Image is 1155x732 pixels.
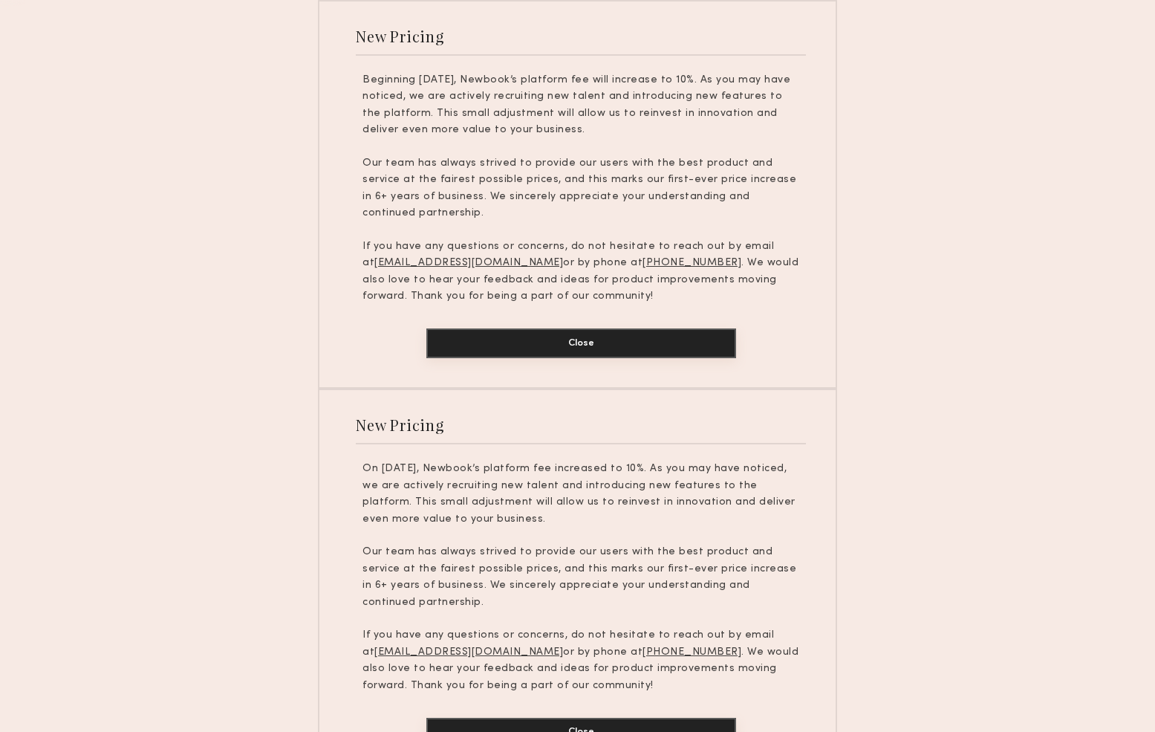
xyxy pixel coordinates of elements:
[642,258,741,268] u: [PHONE_NUMBER]
[356,415,444,435] div: New Pricing
[362,239,799,305] p: If you have any questions or concerns, do not hesitate to reach out by email at or by phone at . ...
[362,627,799,694] p: If you have any questions or concerns, do not hesitate to reach out by email at or by phone at . ...
[374,647,563,657] u: [EMAIL_ADDRESS][DOMAIN_NAME]
[362,461,799,528] p: On [DATE], Newbook’s platform fee increased to 10%. As you may have noticed, we are actively recr...
[362,544,799,611] p: Our team has always strived to provide our users with the best product and service at the fairest...
[356,26,444,46] div: New Pricing
[374,258,563,268] u: [EMAIL_ADDRESS][DOMAIN_NAME]
[426,328,736,358] button: Close
[362,72,799,139] p: Beginning [DATE], Newbook’s platform fee will increase to 10%. As you may have noticed, we are ac...
[642,647,741,657] u: [PHONE_NUMBER]
[362,155,799,222] p: Our team has always strived to provide our users with the best product and service at the fairest...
